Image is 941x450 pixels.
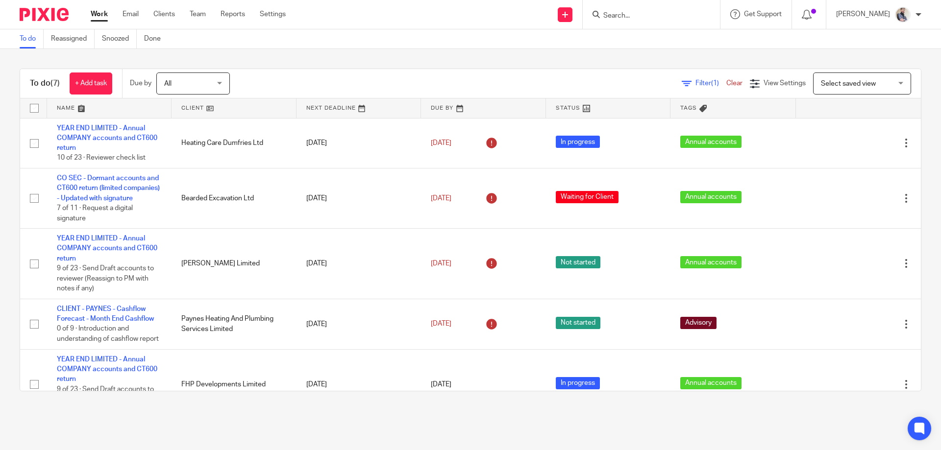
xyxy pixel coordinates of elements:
p: Due by [130,78,151,88]
span: 10 of 23 · Reviewer check list [57,155,146,162]
a: Reports [221,9,245,19]
a: YEAR END LIMITED - Annual COMPANY accounts and CT600 return [57,356,157,383]
span: Annual accounts [680,191,742,203]
img: Pixie [20,8,69,21]
a: Team [190,9,206,19]
span: Not started [556,256,600,268]
a: CLIENT - PAYNES - Cashflow Forecast - Month End Cashflow [57,306,154,322]
td: FHP Developments Limited [172,349,296,420]
span: Annual accounts [680,136,742,148]
span: [DATE] [431,260,451,267]
span: In progress [556,377,600,389]
span: Get Support [744,11,782,18]
span: (7) [50,79,60,87]
td: [DATE] [297,299,421,349]
td: Heating Care Dumfries Ltd [172,118,296,168]
span: Annual accounts [680,256,742,268]
h1: To do [30,78,60,89]
span: (1) [711,80,719,87]
span: Waiting for Client [556,191,619,203]
img: Pixie%2002.jpg [895,7,911,23]
a: Clients [153,9,175,19]
span: Select saved view [821,80,876,87]
a: To do [20,29,44,48]
span: All [164,80,172,87]
span: In progress [556,136,600,148]
span: 9 of 23 · Send Draft accounts to reviewer (Reassign to PM with notes if any) [57,386,154,413]
a: + Add task [70,72,112,95]
span: 9 of 23 · Send Draft accounts to reviewer (Reassign to PM with notes if any) [57,265,154,292]
a: Settings [260,9,286,19]
td: [PERSON_NAME] Limited [172,229,296,299]
a: Email [123,9,139,19]
p: [PERSON_NAME] [836,9,890,19]
a: CO SEC - Dormant accounts and CT600 return (limited companies) - Updated with signature [57,175,160,202]
span: [DATE] [431,140,451,146]
a: YEAR END LIMITED - Annual COMPANY accounts and CT600 return [57,125,157,152]
span: 7 of 11 · Request a digital signature [57,205,133,222]
a: Snoozed [102,29,137,48]
td: [DATE] [297,349,421,420]
span: [DATE] [431,381,451,388]
span: [DATE] [431,195,451,202]
span: Annual accounts [680,377,742,389]
td: Bearded Excavation Ltd [172,168,296,229]
td: [DATE] [297,168,421,229]
span: Not started [556,317,600,329]
td: [DATE] [297,118,421,168]
a: YEAR END LIMITED - Annual COMPANY accounts and CT600 return [57,235,157,262]
a: Work [91,9,108,19]
a: Done [144,29,168,48]
a: Clear [726,80,743,87]
span: [DATE] [431,320,451,327]
span: Filter [695,80,726,87]
span: Tags [680,105,697,111]
a: Reassigned [51,29,95,48]
span: 0 of 9 · Introduction and understanding of cashflow report [57,326,159,343]
td: [DATE] [297,229,421,299]
td: Paynes Heating And Plumbing Services Limited [172,299,296,349]
input: Search [602,12,691,21]
span: Advisory [680,317,717,329]
span: View Settings [764,80,806,87]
